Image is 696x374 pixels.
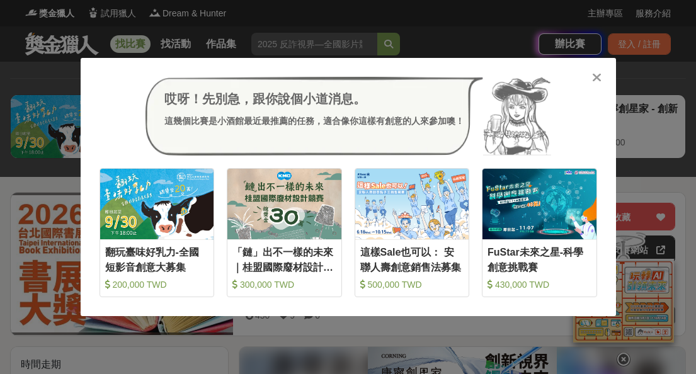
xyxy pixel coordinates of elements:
[488,245,591,273] div: FuStar未來之星-科學創意挑戰賽
[232,278,336,291] div: 300,000 TWD
[482,168,597,297] a: Cover ImageFuStar未來之星-科學創意挑戰賽 430,000 TWD
[227,169,341,239] img: Cover Image
[100,168,215,297] a: Cover Image翻玩臺味好乳力-全國短影音創意大募集 200,000 TWD
[355,169,469,239] img: Cover Image
[105,245,209,273] div: 翻玩臺味好乳力-全國短影音創意大募集
[360,278,464,291] div: 500,000 TWD
[164,89,464,108] div: 哎呀！先別急，跟你說個小道消息。
[483,77,551,156] img: Avatar
[105,278,209,291] div: 200,000 TWD
[482,169,596,239] img: Cover Image
[232,245,336,273] div: 「鏈」出不一樣的未來｜桂盟國際廢材設計競賽
[355,168,470,297] a: Cover Image這樣Sale也可以： 安聯人壽創意銷售法募集 500,000 TWD
[227,168,342,297] a: Cover Image「鏈」出不一樣的未來｜桂盟國際廢材設計競賽 300,000 TWD
[488,278,591,291] div: 430,000 TWD
[164,115,464,128] div: 這幾個比賽是小酒館最近最推薦的任務，適合像你這樣有創意的人來參加噢！
[100,169,214,239] img: Cover Image
[360,245,464,273] div: 這樣Sale也可以： 安聯人壽創意銷售法募集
